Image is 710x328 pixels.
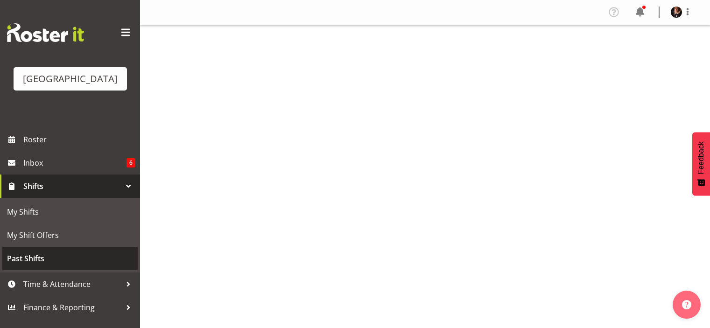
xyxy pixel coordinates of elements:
img: Rosterit website logo [7,23,84,42]
span: My Shift Offers [7,228,133,242]
img: help-xxl-2.png [682,300,691,309]
a: My Shift Offers [2,223,138,247]
button: Feedback - Show survey [692,132,710,195]
a: My Shifts [2,200,138,223]
span: My Shifts [7,205,133,219]
img: michelle-englehardt77a61dd232cbae36c93d4705c8cf7ee3.png [671,7,682,18]
span: Past Shifts [7,251,133,265]
span: Finance & Reporting [23,300,121,314]
a: Past Shifts [2,247,138,270]
span: Roster [23,133,135,147]
span: Time & Attendance [23,277,121,291]
span: Inbox [23,156,127,170]
span: 6 [127,158,135,167]
div: [GEOGRAPHIC_DATA] [23,72,118,86]
span: Shifts [23,179,121,193]
span: Feedback [697,141,705,174]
